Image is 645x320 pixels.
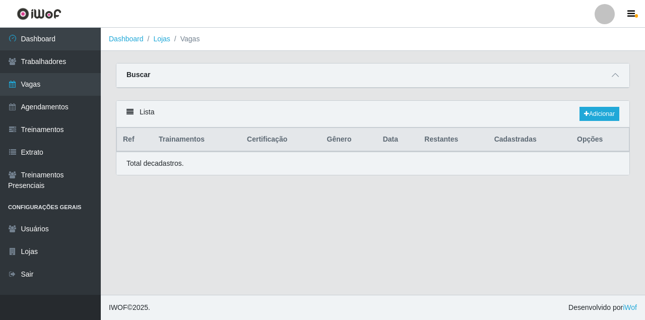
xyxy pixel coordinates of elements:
a: Lojas [153,35,170,43]
div: Lista [116,101,629,127]
img: CoreUI Logo [17,8,61,20]
li: Vagas [170,34,200,44]
a: Adicionar [579,107,619,121]
th: Opções [571,128,629,152]
a: Dashboard [109,35,144,43]
span: © 2025 . [109,302,150,313]
span: IWOF [109,303,127,311]
a: iWof [623,303,637,311]
strong: Buscar [126,71,150,79]
th: Trainamentos [153,128,241,152]
th: Cadastradas [488,128,571,152]
th: Gênero [321,128,377,152]
p: Total de cadastros. [126,158,184,169]
span: Desenvolvido por [568,302,637,313]
th: Restantes [418,128,488,152]
nav: breadcrumb [101,28,645,51]
th: Data [377,128,419,152]
th: Ref [117,128,153,152]
th: Certificação [241,128,320,152]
